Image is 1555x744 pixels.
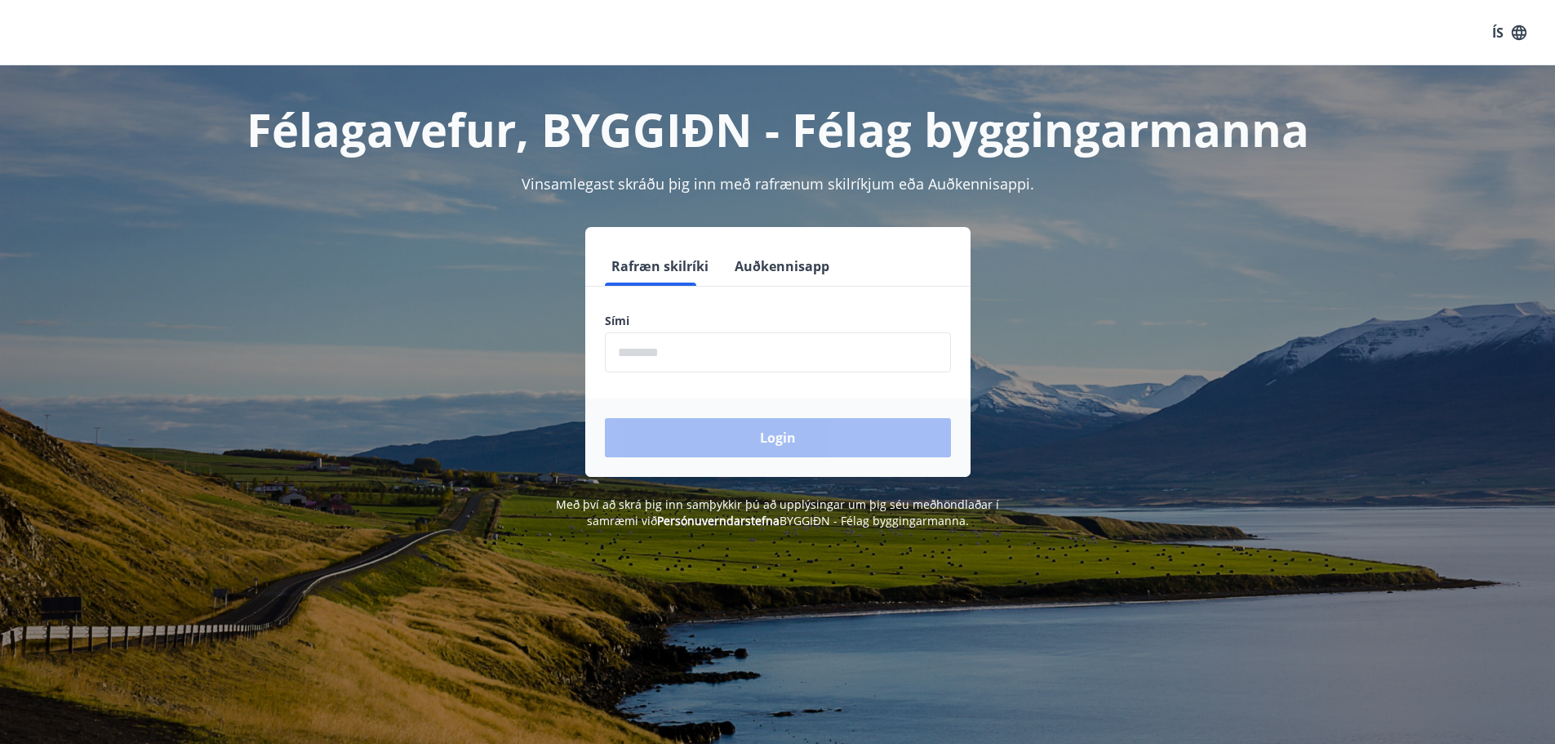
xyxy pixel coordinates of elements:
button: Auðkennisapp [728,247,836,286]
button: ÍS [1483,18,1535,47]
span: Með því að skrá þig inn samþykkir þú að upplýsingar um þig séu meðhöndlaðar í samræmi við BYGGIÐN... [556,497,999,528]
label: Sími [605,313,951,329]
button: Rafræn skilríki [605,247,715,286]
a: Persónuverndarstefna [657,513,780,528]
span: Vinsamlegast skráðu þig inn með rafrænum skilríkjum eða Auðkennisappi. [522,174,1034,194]
h1: Félagavefur, BYGGIÐN - Félag byggingarmanna [210,98,1346,160]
